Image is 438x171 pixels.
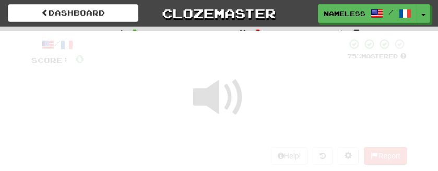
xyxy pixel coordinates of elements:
[324,9,365,18] span: NamelessFrost3882
[364,147,407,165] button: Report
[337,29,347,36] span: :
[353,27,360,38] span: 2
[271,147,308,165] button: Help!
[176,29,233,38] span: Incorrect
[131,27,138,38] span: 0
[154,4,285,22] a: Clozemaster
[254,27,262,38] span: 0
[313,147,333,165] button: Round history (alt+y)
[239,29,248,36] span: :
[8,4,138,22] a: Dashboard
[75,52,84,65] span: 0
[31,56,69,65] span: Score:
[388,8,394,16] span: /
[31,38,84,51] div: /
[318,4,417,23] a: NamelessFrost3882 /
[347,53,361,59] span: 75 %
[300,29,331,38] span: To go
[347,52,407,60] div: Mastered
[115,29,125,36] span: :
[65,29,109,38] span: Correct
